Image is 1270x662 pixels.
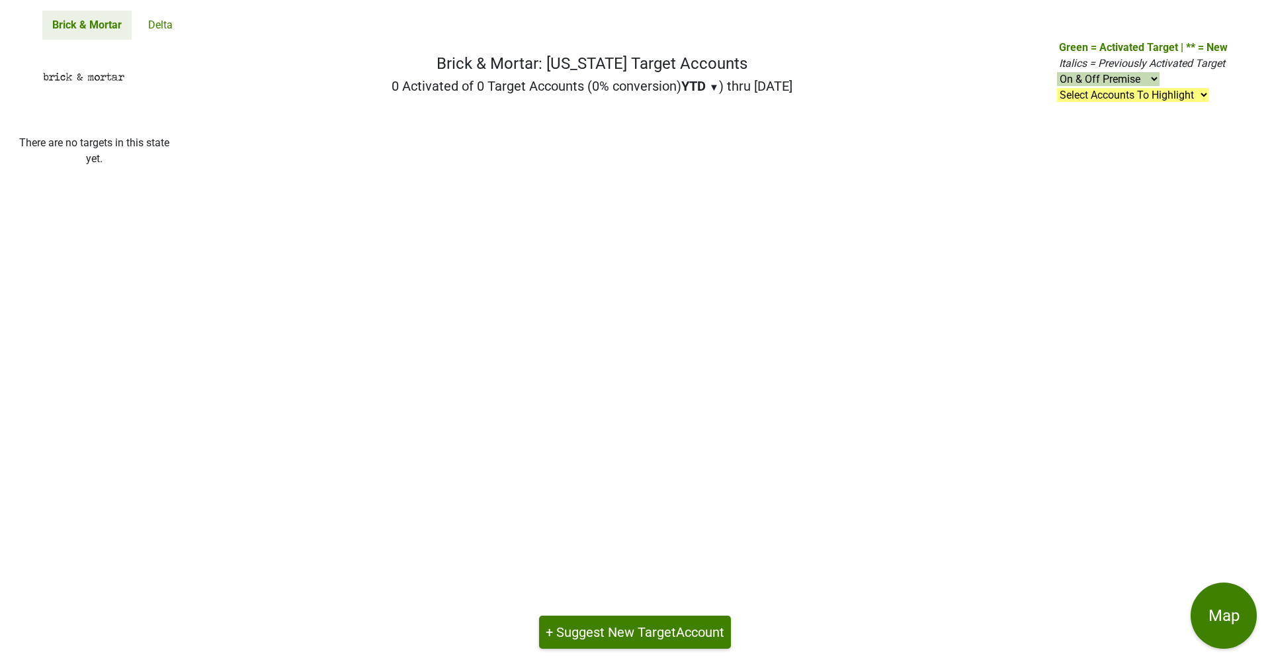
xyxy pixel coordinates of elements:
button: + Suggest New TargetAccount [539,616,731,649]
a: Brick & Mortar [42,11,132,40]
span: ▼ [709,81,719,93]
span: Italics = Previously Activated Target [1059,57,1225,70]
span: Account [676,624,724,640]
img: Brick & Mortar [42,72,125,81]
span: Green = Activated Target | ** = New [1059,41,1228,54]
span: YTD [681,78,706,94]
button: Map [1191,583,1257,649]
a: Delta [138,11,183,40]
h2: 0 Activated of 0 Target Accounts (0% conversion) ) thru [DATE] [392,78,792,94]
h1: Brick & Mortar: [US_STATE] Target Accounts [392,54,792,73]
p: There are no targets in this state yet. [11,135,178,167]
